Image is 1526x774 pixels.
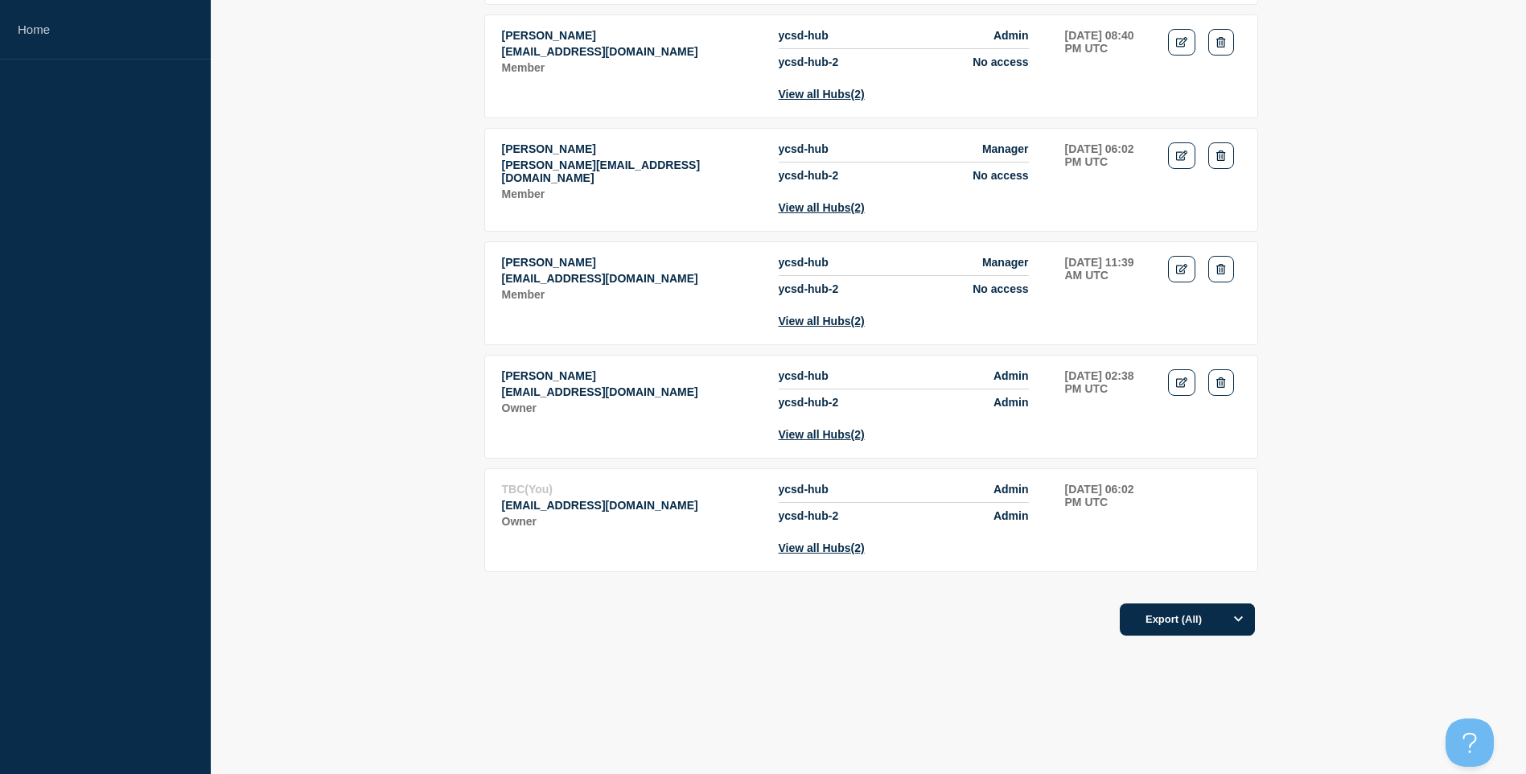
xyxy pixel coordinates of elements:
[502,369,761,382] p: Name: Charles Hafner
[779,256,1029,276] li: Access to Hub ycsd-hub with role Manager
[1064,28,1151,101] td: Last sign-in: 2025-08-04 08:40 PM UTC
[851,88,865,101] span: (2)
[779,483,829,496] span: ycsd-hub
[779,163,1029,182] li: Access to Hub ycsd-hub-2 with role No access
[502,385,761,398] p: Email: chafner@ycsd.york.va.us
[1120,603,1255,636] button: Export (All)
[982,142,1029,155] span: Manager
[779,88,865,101] button: View all Hubs(2)
[502,515,761,528] p: Role: Owner
[993,396,1029,409] span: Admin
[973,282,1028,295] span: No access
[779,503,1029,522] li: Access to Hub ycsd-hub-2 with role Admin
[779,389,1029,409] li: Access to Hub ycsd-hub-2 with role Admin
[502,142,596,155] span: [PERSON_NAME]
[851,428,865,441] span: (2)
[502,483,525,496] span: TBC
[502,369,596,382] span: [PERSON_NAME]
[1208,142,1233,169] button: Delete
[993,483,1029,496] span: Admin
[779,541,865,554] button: View all Hubs(2)
[1167,368,1241,442] td: Actions: Edit Delete
[502,187,761,200] p: Role: Member
[502,159,761,184] p: Email: grodman@ycsd.york.va.us
[779,49,1029,68] li: Access to Hub ycsd-hub-2 with role No access
[1208,369,1233,396] button: Delete
[779,282,839,295] span: ycsd-hub-2
[1168,369,1196,396] a: Edit
[1064,255,1151,328] td: Last sign-in: 2025-09-29 11:39 AM UTC
[851,201,865,214] span: (2)
[1167,482,1241,555] td: Actions
[779,29,1029,49] li: Access to Hub ycsd-hub with role Admin
[779,396,839,409] span: ycsd-hub-2
[1208,29,1233,56] button: Delete
[779,142,1029,163] li: Access to Hub ycsd-hub with role Manager
[779,428,865,441] button: View all Hubs(2)
[779,369,1029,389] li: Access to Hub ycsd-hub with role Admin
[779,142,829,155] span: ycsd-hub
[1064,142,1151,215] td: Last sign-in: 2025-10-03 06:02 PM UTC
[502,401,761,414] p: Role: Owner
[1446,718,1494,767] iframe: Help Scout Beacon - Open
[1168,256,1196,282] a: Edit
[1064,368,1151,442] td: Last sign-in: 2025-08-30 02:38 PM UTC
[1208,256,1233,282] button: Delete
[1167,255,1241,328] td: Actions: Edit Delete
[982,256,1029,269] span: Manager
[502,61,761,74] p: Role: Member
[973,56,1028,68] span: No access
[1064,482,1151,555] td: Last sign-in: 2025-10-03 06:02 PM UTC
[779,483,1029,503] li: Access to Hub ycsd-hub with role Admin
[993,29,1029,42] span: Admin
[1223,603,1255,636] button: Options
[502,142,761,155] p: Name: Garry Rodman
[502,483,761,496] p: Name: TBC
[1167,142,1241,215] td: Actions: Edit Delete
[502,29,596,42] span: [PERSON_NAME]
[502,29,761,42] p: Name: Steve Barsten
[779,256,829,269] span: ycsd-hub
[993,369,1029,382] span: Admin
[973,169,1028,182] span: No access
[524,483,553,496] span: (You)
[502,256,596,269] span: [PERSON_NAME]
[779,276,1029,295] li: Access to Hub ycsd-hub-2 with role No access
[1167,28,1241,101] td: Actions: Edit Delete
[993,509,1029,522] span: Admin
[502,499,761,512] p: Email: jmcgrath@ycsd.york.va.us
[502,288,761,301] p: Role: Member
[779,201,865,214] button: View all Hubs(2)
[502,272,761,285] p: Email: bulrich@ycsd.york.va.us
[851,315,865,327] span: (2)
[779,169,839,182] span: ycsd-hub-2
[502,256,761,269] p: Name: Brian Ulrich
[851,541,865,554] span: (2)
[779,315,865,327] button: View all Hubs(2)
[779,56,839,68] span: ycsd-hub-2
[779,29,829,42] span: ycsd-hub
[502,45,761,58] p: Email: sbarsten@ycsd.york.va.us
[779,369,829,382] span: ycsd-hub
[1168,29,1196,56] a: Edit
[1168,142,1196,169] a: Edit
[779,509,839,522] span: ycsd-hub-2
